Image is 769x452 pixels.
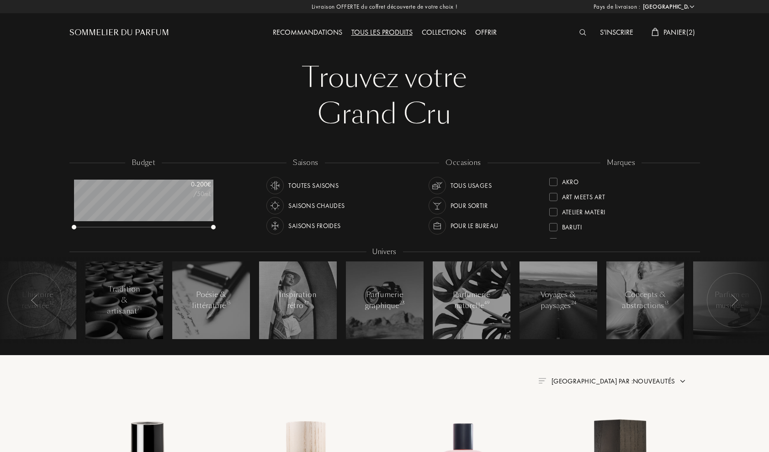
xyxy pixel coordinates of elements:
a: Collections [417,27,471,37]
div: Atelier Materi [562,204,605,217]
div: Univers [366,247,403,257]
a: Tous les produits [347,27,417,37]
div: Parfumerie naturelle [452,289,491,311]
span: Pays de livraison : [594,2,641,11]
div: Akro [562,174,579,186]
div: Recommandations [268,27,347,39]
span: 49 [484,300,489,306]
img: arrow_w.png [689,3,695,10]
div: Grand Cru [76,96,693,133]
div: /50mL [165,189,211,199]
img: arrow.png [679,378,686,385]
div: 0 - 200 € [165,180,211,189]
div: Art Meets Art [562,189,605,202]
div: Offrir [471,27,501,39]
a: Offrir [471,27,501,37]
div: Binet-Papillon [562,234,607,247]
img: arr_left.svg [731,294,738,306]
span: 71 [138,305,142,312]
div: Pour sortir [451,197,488,214]
a: Recommandations [268,27,347,37]
div: Saisons froides [288,217,340,234]
img: filter_by.png [538,378,546,383]
div: Concepts & abstractions [622,289,668,311]
div: Collections [417,27,471,39]
span: 23 [399,300,405,306]
div: Tous les produits [347,27,417,39]
div: occasions [439,158,487,168]
div: S'inscrire [595,27,638,39]
div: Trouvez votre [76,59,693,96]
img: usage_season_hot_white.svg [269,199,281,212]
div: Baruti [562,219,582,232]
div: marques [600,158,642,168]
img: usage_season_cold_white.svg [269,219,281,232]
a: S'inscrire [595,27,638,37]
div: Toutes saisons [288,177,339,194]
img: arr_left.svg [31,294,38,306]
div: Tous usages [451,177,492,194]
img: search_icn_white.svg [579,29,586,36]
div: Poésie & littérature [191,289,230,311]
span: Panier ( 2 ) [663,27,695,37]
div: Parfumerie graphique [365,289,404,311]
div: Inspiration rétro [278,289,317,311]
div: Pour le bureau [451,217,499,234]
img: usage_season_average_white.svg [269,179,281,192]
div: Saisons chaudes [288,197,345,214]
img: cart_white.svg [652,28,659,36]
div: saisons [286,158,324,168]
span: 37 [304,300,309,306]
span: [GEOGRAPHIC_DATA] par : Nouveautés [552,377,675,386]
div: Voyages & paysages [539,289,578,311]
span: 15 [226,300,230,306]
img: usage_occasion_all_white.svg [431,179,444,192]
img: usage_occasion_work_white.svg [431,219,444,232]
div: budget [125,158,162,168]
img: usage_occasion_party_white.svg [431,199,444,212]
span: 24 [571,300,577,306]
a: Sommelier du Parfum [69,27,169,38]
